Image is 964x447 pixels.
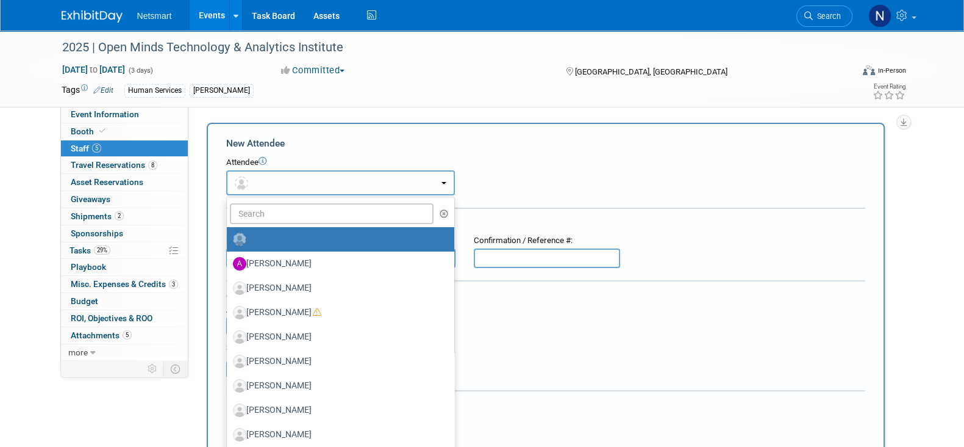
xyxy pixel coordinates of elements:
a: Search [796,5,852,27]
a: ROI, Objectives & ROO [61,310,188,327]
img: Associate-Profile-5.png [233,404,246,417]
span: Misc. Expenses & Credits [71,279,178,289]
span: [DATE] [DATE] [62,64,126,75]
span: Giveaways [71,194,110,204]
label: [PERSON_NAME] [233,303,442,322]
label: [PERSON_NAME] [233,254,442,274]
span: Search [813,12,841,21]
a: Attachments5 [61,327,188,344]
span: Attachments [71,330,132,340]
label: [PERSON_NAME] [233,401,442,420]
span: 8 [148,161,157,170]
div: 2025 | Open Minds Technology & Analytics Institute [58,37,834,59]
img: Associate-Profile-5.png [233,330,246,344]
a: Sponsorships [61,225,188,242]
a: Staff5 [61,140,188,157]
button: Committed [277,64,349,77]
a: Playbook [61,259,188,275]
label: [PERSON_NAME] [233,278,442,298]
a: Budget [61,293,188,310]
div: Event Format [780,64,906,82]
img: Associate-Profile-5.png [233,355,246,368]
label: [PERSON_NAME] [233,327,442,347]
span: (3 days) [127,67,153,74]
td: Tags [62,84,113,98]
div: Misc. Attachments & Notes [226,399,865,412]
a: Tasks29% [61,242,188,259]
span: Travel Reservations [71,160,157,170]
div: Event Rating [872,84,905,90]
span: Event Information [71,109,139,119]
span: Playbook [71,262,106,272]
td: Toggle Event Tabs [163,361,188,377]
span: 3 [169,280,178,289]
div: In-Person [877,66,905,75]
label: [PERSON_NAME] [233,376,442,396]
label: [PERSON_NAME] [233,425,442,445]
img: ExhibitDay [62,10,123,23]
body: Rich Text Area. Press ALT-0 for help. [7,5,621,17]
span: 5 [123,330,132,340]
a: Shipments2 [61,208,188,225]
a: Travel Reservations8 [61,157,188,173]
img: Associate-Profile-5.png [233,282,246,295]
a: Misc. Expenses & Credits3 [61,276,188,293]
span: Netsmart [137,11,172,21]
a: Event Information [61,106,188,123]
img: Nina Finn [868,4,891,27]
label: [PERSON_NAME] [233,352,442,371]
span: 5 [92,144,101,153]
div: Attendee [226,157,865,169]
div: New Attendee [226,137,865,150]
span: Asset Reservations [71,177,143,187]
div: Registration / Ticket Info (optional) [226,217,865,229]
span: Sponsorships [71,228,123,238]
span: Tasks [70,245,110,255]
img: Associate-Profile-5.png [233,379,246,393]
span: ROI, Objectives & ROO [71,313,152,323]
i: Booth reservation complete [99,128,105,134]
a: Asset Reservations [61,174,188,191]
span: [GEOGRAPHIC_DATA], [GEOGRAPHIC_DATA] [575,67,727,76]
span: 29% [94,245,110,255]
span: 2 [115,211,124,220]
img: A.jpg [233,257,246,271]
img: Associate-Profile-5.png [233,306,246,319]
span: Staff [71,144,101,153]
div: Human Services [124,84,185,97]
a: Booth [61,123,188,140]
img: Format-Inperson.png [863,65,875,75]
div: [PERSON_NAME] [190,84,254,97]
div: Cost: [226,291,865,302]
a: Edit [93,86,113,95]
input: Search [230,203,434,224]
span: Shipments [71,211,124,221]
a: Giveaways [61,191,188,208]
td: Personalize Event Tab Strip [142,361,163,377]
div: Confirmation / Reference #: [474,235,620,247]
a: more [61,344,188,361]
span: more [68,347,88,357]
span: Booth [71,126,108,136]
span: to [88,65,99,74]
span: Budget [71,296,98,306]
img: Associate-Profile-5.png [233,428,246,442]
img: Unassigned-User-Icon.png [233,233,246,246]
